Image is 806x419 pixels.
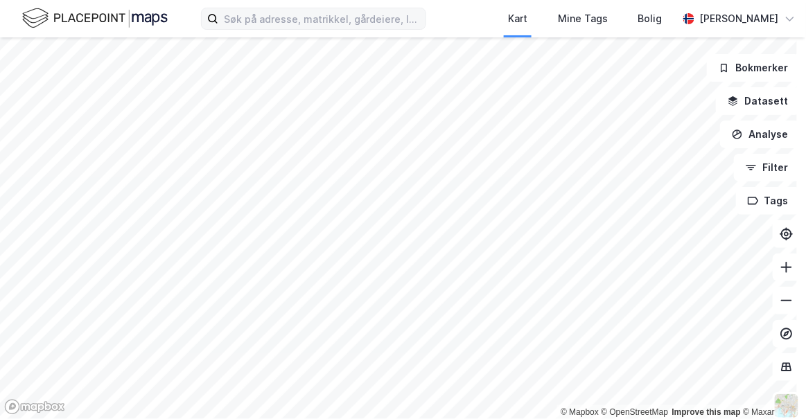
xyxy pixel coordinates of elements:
[737,353,806,419] iframe: Chat Widget
[22,6,168,30] img: logo.f888ab2527a4732fd821a326f86c7f29.svg
[558,10,608,27] div: Mine Tags
[218,8,426,29] input: Søk på adresse, matrikkel, gårdeiere, leietakere eller personer
[508,10,527,27] div: Kart
[700,10,779,27] div: [PERSON_NAME]
[638,10,663,27] div: Bolig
